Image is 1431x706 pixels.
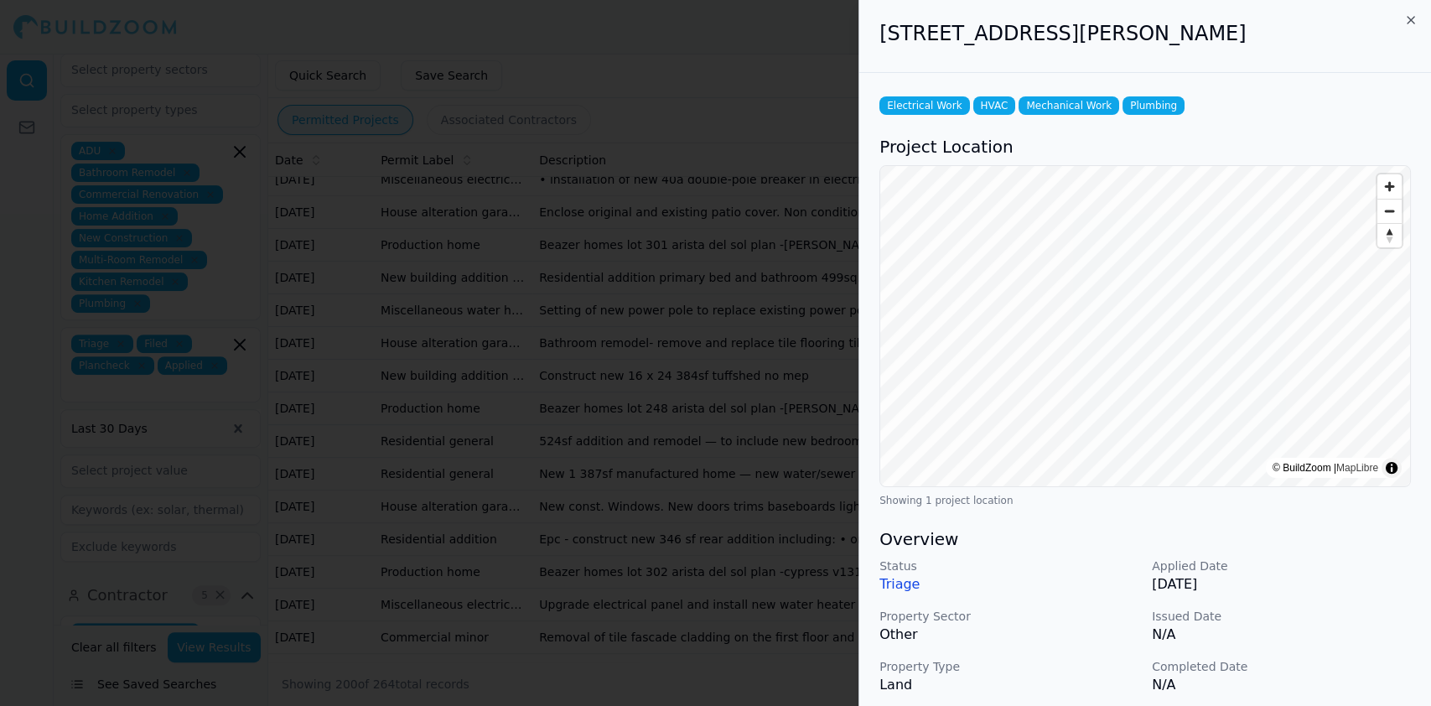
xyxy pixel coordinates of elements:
p: Land [879,675,1138,695]
h3: Overview [879,527,1411,551]
h3: Project Location [879,135,1411,158]
a: MapLibre [1336,462,1378,474]
span: Electrical Work [879,96,969,115]
p: Applied Date [1152,558,1411,574]
span: Mechanical Work [1019,96,1119,115]
button: Reset bearing to north [1377,223,1402,247]
span: HVAC [973,96,1016,115]
p: N/A [1152,675,1411,695]
button: Zoom in [1377,174,1402,199]
p: Other [879,625,1138,645]
p: [DATE] [1152,574,1411,594]
p: Triage [879,574,1138,594]
button: Zoom out [1377,199,1402,223]
div: Showing 1 project location [879,494,1411,507]
p: Completed Date [1152,658,1411,675]
p: N/A [1152,625,1411,645]
span: Plumbing [1123,96,1185,115]
p: Property Type [879,658,1138,675]
p: Status [879,558,1138,574]
div: © BuildZoom | [1273,459,1378,476]
p: Property Sector [879,608,1138,625]
h2: [STREET_ADDRESS][PERSON_NAME] [879,20,1411,47]
canvas: Map [880,166,1410,486]
summary: Toggle attribution [1382,458,1402,478]
p: Issued Date [1152,608,1411,625]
